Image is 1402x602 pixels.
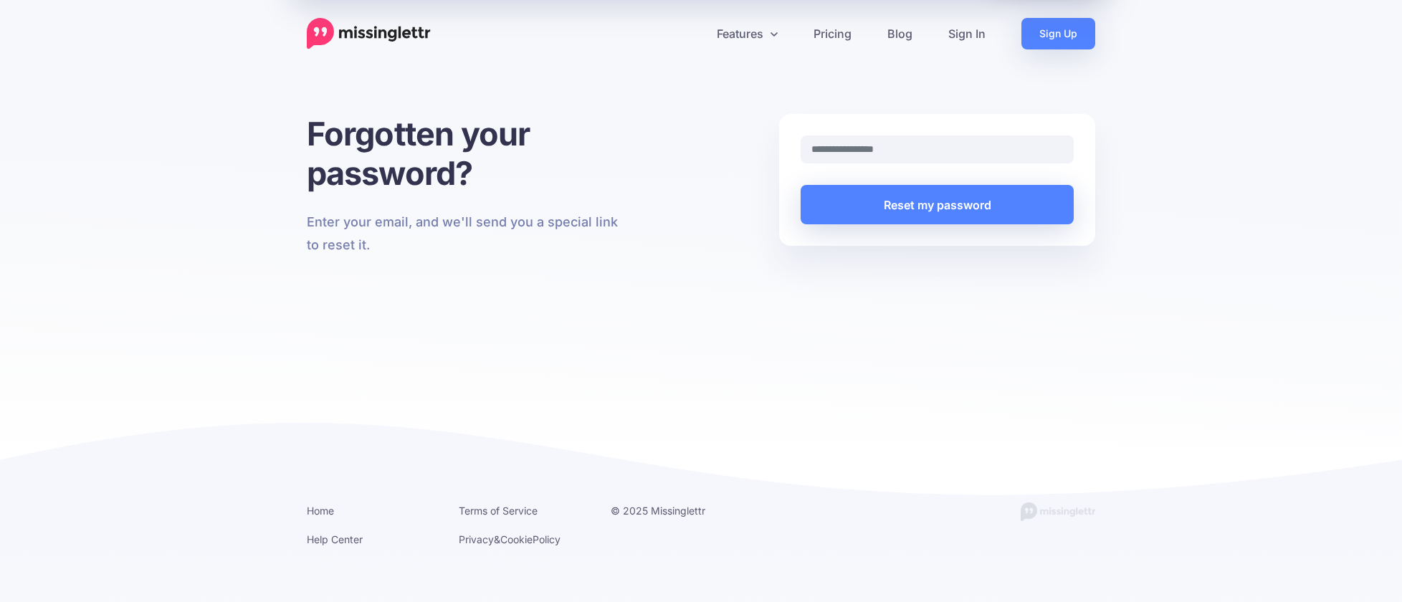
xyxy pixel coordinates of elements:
[307,505,334,517] a: Home
[307,114,623,193] h1: Forgotten your password?
[459,505,538,517] a: Terms of Service
[869,18,930,49] a: Blog
[459,533,494,545] a: Privacy
[1021,18,1095,49] a: Sign Up
[459,530,589,548] li: & Policy
[307,533,363,545] a: Help Center
[796,18,869,49] a: Pricing
[611,502,741,520] li: © 2025 Missinglettr
[500,533,533,545] a: Cookie
[930,18,1003,49] a: Sign In
[801,185,1074,224] button: Reset my password
[699,18,796,49] a: Features
[307,211,623,257] p: Enter your email, and we'll send you a special link to reset it.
